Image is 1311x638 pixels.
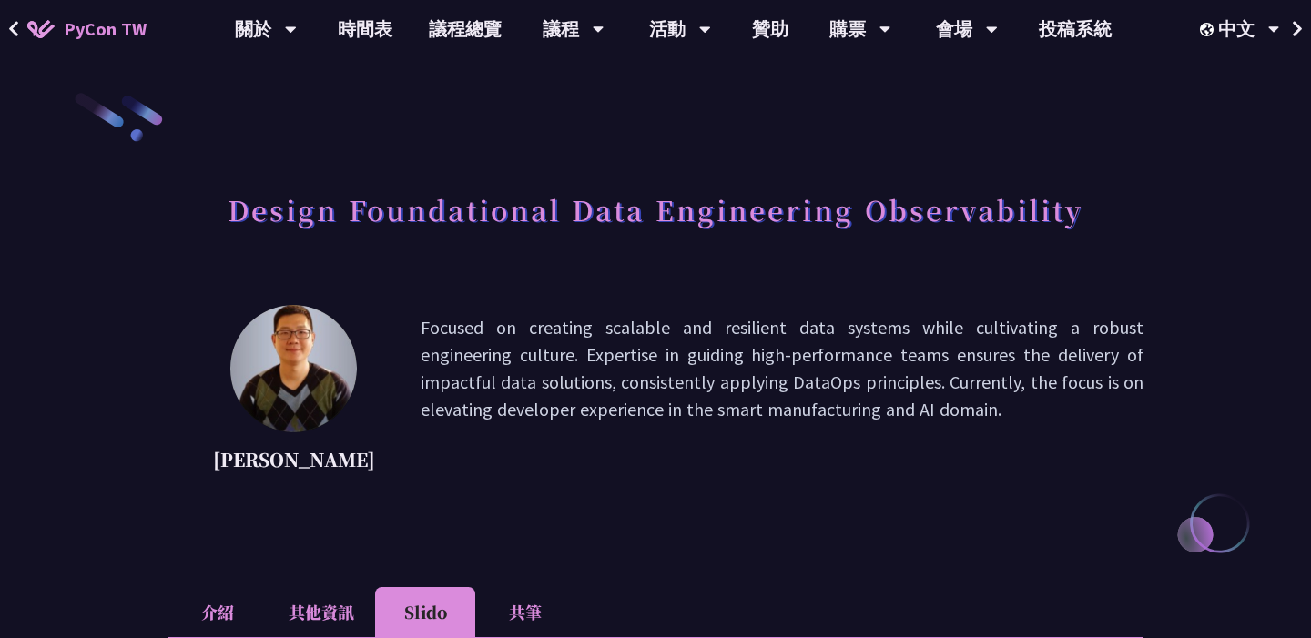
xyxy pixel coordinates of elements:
[228,182,1083,237] h1: Design Foundational Data Engineering Observability
[1200,23,1218,36] img: Locale Icon
[375,587,475,637] li: Slido
[213,446,375,473] p: [PERSON_NAME]
[64,15,147,43] span: PyCon TW
[168,587,268,637] li: 介紹
[230,305,357,432] img: Shuhsi Lin
[27,20,55,38] img: Home icon of PyCon TW 2025
[475,587,575,637] li: 共筆
[421,314,1143,478] p: Focused on creating scalable and resilient data systems while cultivating a robust engineering cu...
[9,6,165,52] a: PyCon TW
[268,587,375,637] li: 其他資訊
